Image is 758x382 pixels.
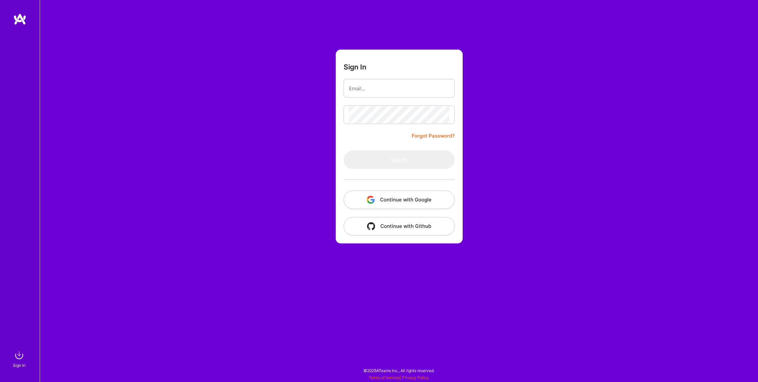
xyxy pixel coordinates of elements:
button: Sign In [344,150,455,169]
img: icon [367,196,375,204]
div: Sign In [13,362,25,369]
img: icon [367,222,375,230]
img: sign in [13,349,26,362]
a: Privacy Policy [402,375,429,380]
h3: Sign In [344,63,366,71]
a: sign inSign In [14,349,26,369]
a: Forgot Password? [412,132,455,140]
a: Terms of Service [369,375,400,380]
img: logo [13,13,26,25]
button: Continue with Github [344,217,455,235]
div: © 2025 ATeams Inc., All rights reserved. [40,362,758,379]
span: | [369,375,429,380]
input: Email... [349,80,449,97]
button: Continue with Google [344,191,455,209]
